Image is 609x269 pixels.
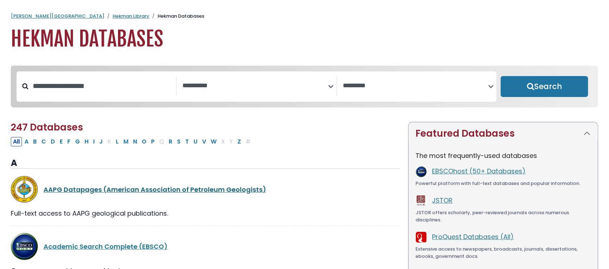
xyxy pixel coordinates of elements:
[167,137,174,146] button: Filter Results R
[200,137,208,146] button: Filter Results V
[501,76,588,97] button: Submit for Search Results
[11,137,254,146] div: Alpha-list to filter by first letter of database name
[432,232,514,241] a: ProQuest Databases (All)
[175,137,183,146] button: Filter Results S
[82,137,91,146] button: Filter Results H
[149,13,204,20] li: Hekman Databases
[11,121,83,134] span: 247 Databases
[11,158,400,169] h3: A
[31,137,39,146] button: Filter Results B
[11,27,598,51] h1: Hekman Databases
[44,242,168,251] a: Academic Search Complete (EBSCO)
[140,137,149,146] button: Filter Results O
[11,13,598,20] nav: breadcrumb
[432,196,453,205] a: JSTOR
[149,137,157,146] button: Filter Results P
[432,167,526,176] a: EBSCOhost (50+ Databases)
[416,180,591,187] div: Powerful platform with full-text databases and popular information.
[73,137,82,146] button: Filter Results G
[65,137,73,146] button: Filter Results F
[343,82,488,90] textarea: Search
[416,209,591,223] div: JSTOR offers scholarly, peer-reviewed journals across numerous disciplines.
[11,137,22,146] button: All
[49,137,57,146] button: Filter Results D
[39,137,48,146] button: Filter Results C
[131,137,139,146] button: Filter Results N
[97,137,105,146] button: Filter Results J
[11,13,104,19] a: [PERSON_NAME][GEOGRAPHIC_DATA]
[113,13,149,19] a: Hekman Library
[11,208,400,218] div: Full-text access to AAPG geological publications.
[191,137,200,146] button: Filter Results U
[58,137,65,146] button: Filter Results E
[91,137,97,146] button: Filter Results I
[209,137,219,146] button: Filter Results W
[121,137,131,146] button: Filter Results M
[235,137,243,146] button: Filter Results Z
[183,137,191,146] button: Filter Results T
[44,185,266,194] a: AAPG Datapages (American Association of Petroleum Geologists)
[416,151,591,160] p: The most frequently-used databases
[22,137,31,146] button: Filter Results A
[409,122,598,145] button: Featured Databases
[416,246,591,260] div: Extensive access to newspapers, broadcasts, journals, dissertations, ebooks, government docs.
[11,66,598,107] nav: Search filters
[182,82,328,90] textarea: Search
[28,80,176,92] input: Search database by title or keyword
[114,137,121,146] button: Filter Results L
